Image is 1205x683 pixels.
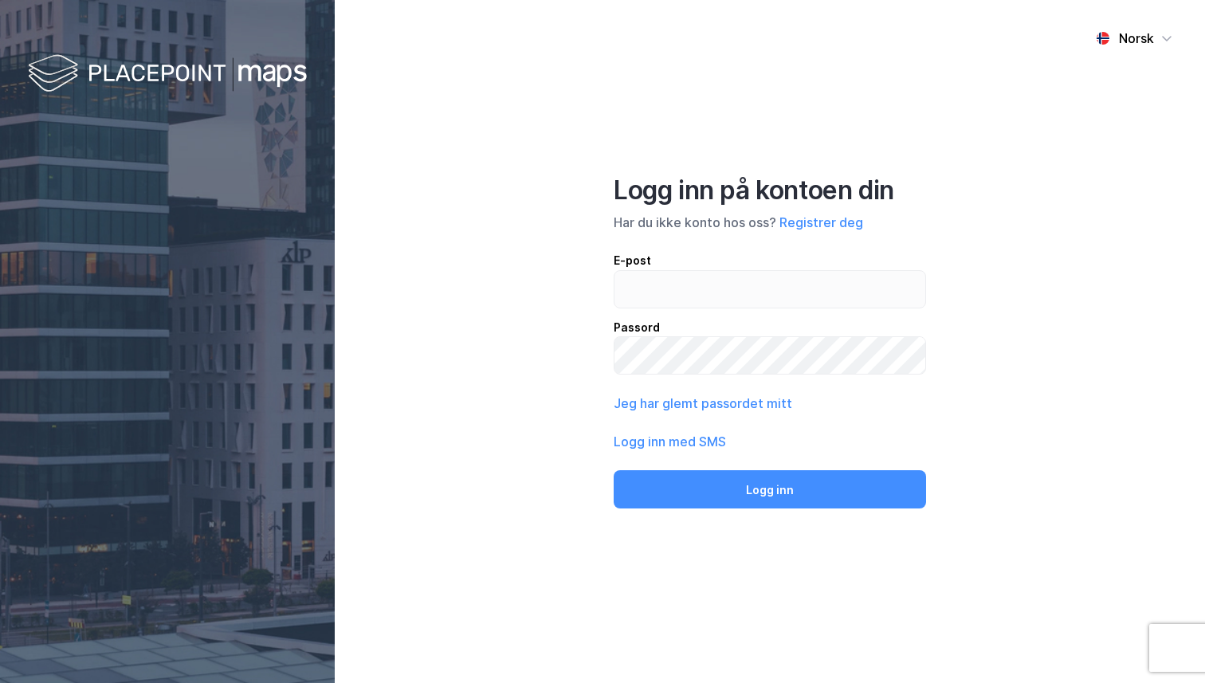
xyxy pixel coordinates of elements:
[614,251,926,270] div: E-post
[614,394,792,413] button: Jeg har glemt passordet mitt
[1125,606,1205,683] div: Kontrollprogram for chat
[614,470,926,508] button: Logg inn
[1125,606,1205,683] iframe: Chat Widget
[614,175,926,206] div: Logg inn på kontoen din
[614,213,926,232] div: Har du ikke konto hos oss?
[28,51,307,98] img: logo-white.f07954bde2210d2a523dddb988cd2aa7.svg
[779,213,863,232] button: Registrer deg
[614,318,926,337] div: Passord
[1119,29,1154,48] div: Norsk
[614,432,726,451] button: Logg inn med SMS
